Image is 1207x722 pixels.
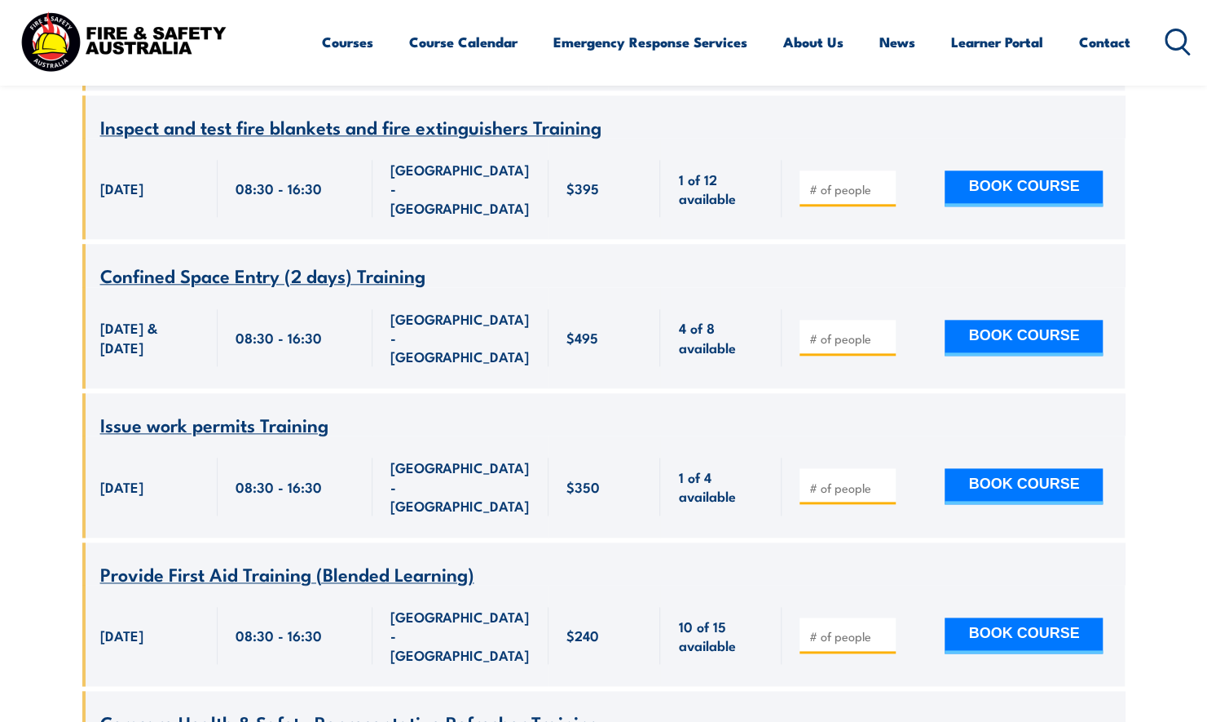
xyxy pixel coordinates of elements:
span: Inspect and test fire blankets and fire extinguishers Training [100,113,601,140]
span: $240 [566,626,599,644]
input: # of people [808,181,890,197]
span: 08:30 - 16:30 [236,179,322,197]
a: Inspect and test fire blankets and fire extinguishers Training [100,117,601,138]
span: [GEOGRAPHIC_DATA] - [GEOGRAPHIC_DATA] [390,607,531,664]
a: Confined Space Entry (2 days) Training [100,266,425,286]
button: BOOK COURSE [945,468,1103,504]
button: BOOK COURSE [945,171,1103,206]
span: 1 of 12 available [678,170,764,208]
a: Emergency Response Services [553,20,747,64]
span: [GEOGRAPHIC_DATA] - [GEOGRAPHIC_DATA] [390,160,531,217]
a: Course Calendar [409,20,518,64]
a: Learner Portal [951,20,1043,64]
span: $350 [566,477,600,496]
span: Provide First Aid Training (Blended Learning) [100,560,474,587]
span: 4 of 8 available [678,318,764,357]
input: # of people [808,480,890,496]
a: Courses [322,20,373,64]
input: # of people [808,628,890,644]
a: Provide First Aid Training (Blended Learning) [100,565,474,585]
span: 08:30 - 16:30 [236,626,322,644]
input: # of people [808,330,890,347]
span: 1 of 4 available [678,467,764,506]
span: [DATE] [100,626,143,644]
a: Contact [1079,20,1130,64]
span: [DATE] [100,477,143,496]
a: About Us [783,20,844,64]
span: 08:30 - 16:30 [236,328,322,347]
span: $395 [566,179,599,197]
span: Issue work permits Training [100,410,328,438]
span: [GEOGRAPHIC_DATA] - [GEOGRAPHIC_DATA] [390,458,531,515]
span: Confined Space Entry (2 days) Training [100,261,425,289]
span: 10 of 15 available [678,617,764,655]
span: [DATE] [100,179,143,197]
span: 08:30 - 16:30 [236,477,322,496]
span: [GEOGRAPHIC_DATA] - [GEOGRAPHIC_DATA] [390,309,531,366]
span: [DATE] & [DATE] [100,318,200,357]
a: Issue work permits Training [100,415,328,436]
a: News [879,20,915,64]
button: BOOK COURSE [945,320,1103,356]
button: BOOK COURSE [945,618,1103,653]
span: $495 [566,328,598,347]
